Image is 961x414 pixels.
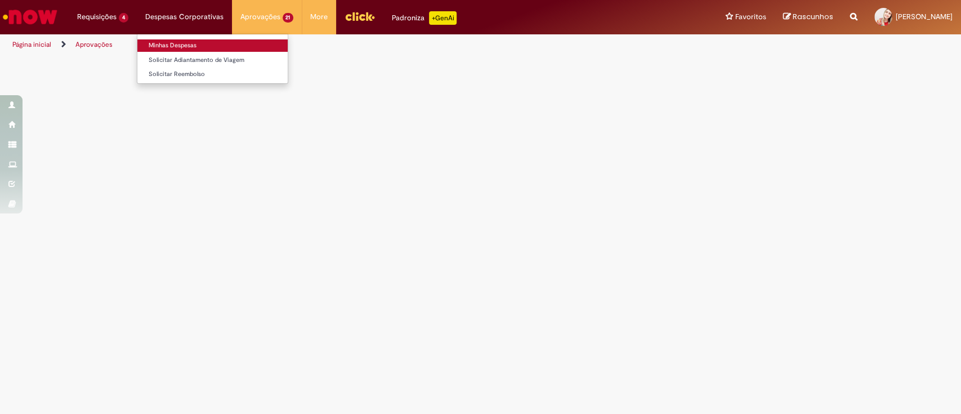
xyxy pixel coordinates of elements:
[77,11,117,23] span: Requisições
[75,40,113,49] a: Aprovações
[137,54,288,66] a: Solicitar Adiantamento de Viagem
[783,12,833,23] a: Rascunhos
[429,11,457,25] p: +GenAi
[735,11,766,23] span: Favoritos
[392,11,457,25] div: Padroniza
[137,39,288,52] a: Minhas Despesas
[145,11,224,23] span: Despesas Corporativas
[137,68,288,81] a: Solicitar Reembolso
[896,12,953,21] span: [PERSON_NAME]
[137,34,288,84] ul: Despesas Corporativas
[240,11,280,23] span: Aprovações
[793,11,833,22] span: Rascunhos
[345,8,375,25] img: click_logo_yellow_360x200.png
[310,11,328,23] span: More
[283,13,294,23] span: 21
[12,40,51,49] a: Página inicial
[8,34,632,55] ul: Trilhas de página
[1,6,59,28] img: ServiceNow
[119,13,128,23] span: 4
